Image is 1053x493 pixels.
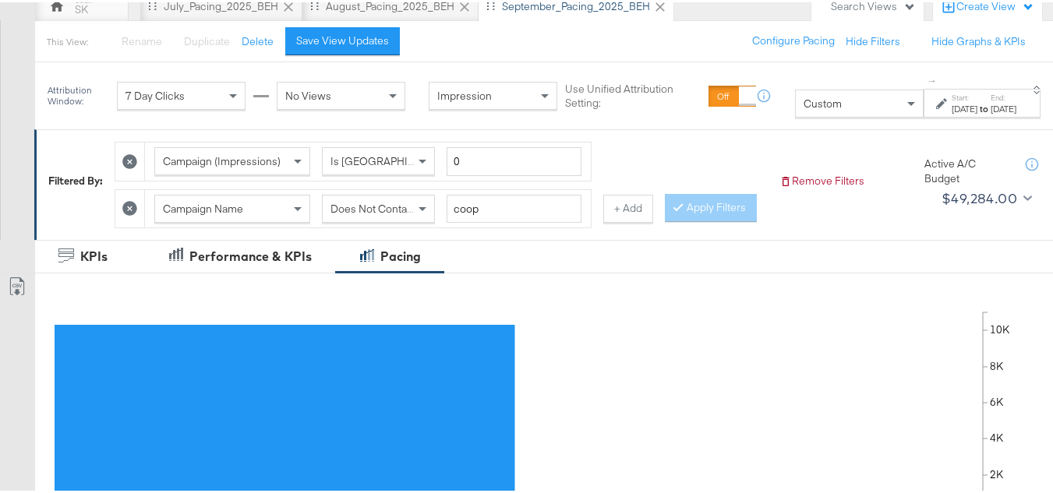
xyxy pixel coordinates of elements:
div: This View: [47,33,88,46]
input: Enter a search term [447,192,581,221]
button: + Add [603,192,653,220]
span: Campaign Name [163,199,243,213]
strong: to [977,100,991,112]
div: Attribution Window: [47,83,109,104]
span: Custom [804,94,842,108]
span: Duplicate [184,32,230,46]
div: Active A/C Budget [924,154,1010,183]
span: Campaign (Impressions) [163,152,281,166]
div: [DATE] [952,100,977,113]
div: [DATE] [991,100,1016,113]
div: $49,284.00 [942,185,1017,208]
span: Impression [437,86,492,100]
label: End: [991,90,1016,100]
label: Start: [952,90,977,100]
button: Delete [242,32,274,47]
div: Pacing [380,245,421,263]
button: Hide Graphs & KPIs [931,32,1026,47]
div: Filtered By: [48,171,103,186]
input: Enter a number [447,145,581,174]
button: Remove Filters [779,171,864,186]
button: Hide Filters [846,32,900,47]
span: 7 Day Clicks [125,86,185,100]
span: ↑ [925,76,940,82]
div: Performance & KPIs [189,245,312,263]
span: Rename [122,32,162,46]
label: Use Unified Attribution Setting: [565,79,702,108]
span: Is [GEOGRAPHIC_DATA] [330,152,450,166]
span: No Views [285,86,331,100]
button: $49,284.00 [935,184,1035,209]
div: KPIs [80,245,108,263]
span: Does Not Contain [330,199,415,213]
button: Save View Updates [285,25,400,53]
button: Configure Pacing [741,25,846,53]
div: Save View Updates [296,31,389,46]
